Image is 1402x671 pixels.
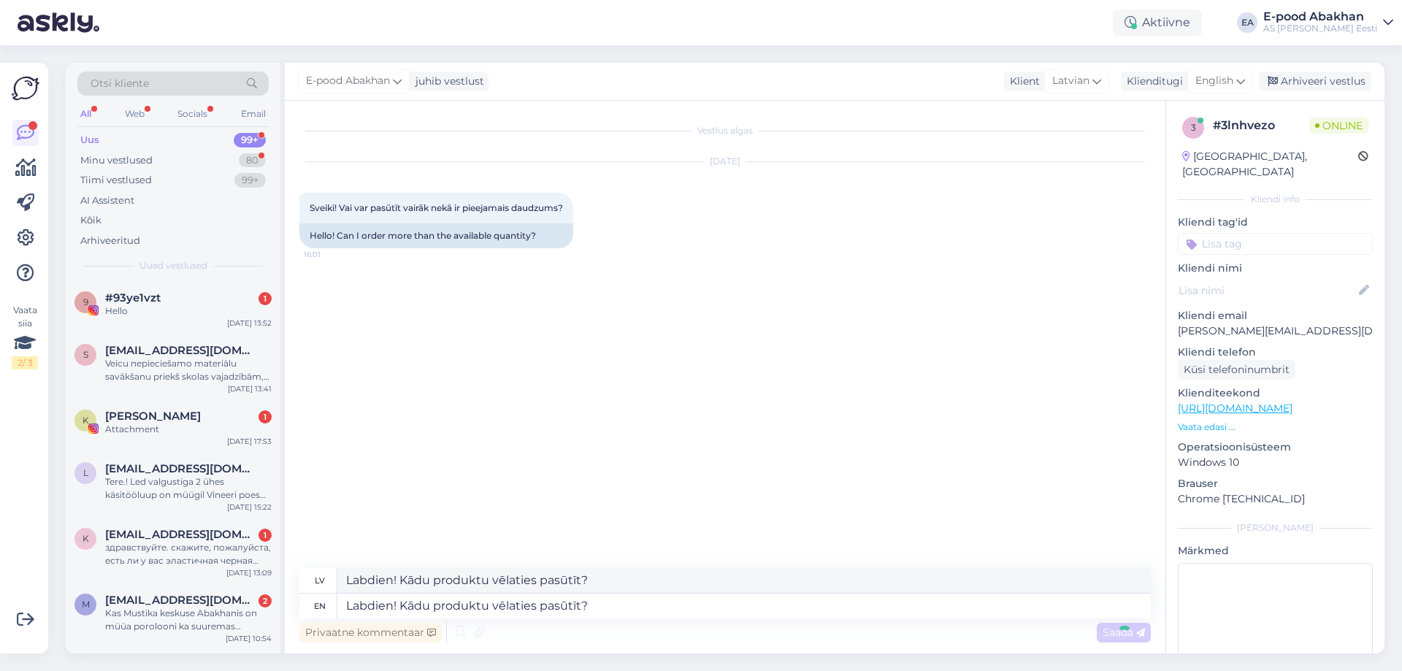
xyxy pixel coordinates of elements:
[299,155,1151,168] div: [DATE]
[1178,543,1373,559] p: Märkmed
[1113,9,1202,36] div: Aktiivne
[80,173,152,188] div: Tiimi vestlused
[83,467,88,478] span: l
[1178,440,1373,455] p: Operatsioonisüsteem
[105,344,257,357] span: smaragts9@inbox.lv
[105,462,257,475] span: llepp85@gmail.com
[83,296,88,307] span: 9
[1178,521,1373,534] div: [PERSON_NAME]
[410,74,484,89] div: juhib vestlust
[105,291,161,304] span: #93ye1vzt
[1178,491,1373,507] p: Chrome [TECHNICAL_ID]
[1182,149,1358,180] div: [GEOGRAPHIC_DATA], [GEOGRAPHIC_DATA]
[1237,12,1257,33] div: EA
[1213,117,1309,134] div: # 3lnhvezo
[1178,215,1373,230] p: Kliendi tag'id
[12,356,38,369] div: 2 / 3
[310,202,563,213] span: Sveiki! Vai var pasūtīt vairāk nekā ir pieejamais daudzums?
[228,383,272,394] div: [DATE] 13:41
[12,304,38,369] div: Vaata siia
[306,73,390,89] span: E-pood Abakhan
[304,249,359,260] span: 16:01
[227,502,272,513] div: [DATE] 15:22
[80,193,134,208] div: AI Assistent
[1191,122,1196,133] span: 3
[1178,476,1373,491] p: Brauser
[1178,261,1373,276] p: Kliendi nimi
[238,104,269,123] div: Email
[1178,386,1373,401] p: Klienditeekond
[239,153,266,168] div: 80
[83,349,88,360] span: s
[299,223,573,248] div: Hello! Can I order more than the available quantity?
[83,415,89,426] span: K
[105,607,272,633] div: Kas Mustika keskuse Abakhanis on müüa porolooni ka suuremas mõõdus kui tooli põhjad?
[258,410,272,423] div: 1
[105,475,272,502] div: Tere.! Led valgustiga 2 ühes käsitööluup on müügil Vineeri poes või kus poes oleks see saadaval?
[1263,23,1377,34] div: AS [PERSON_NAME] Eesti
[91,76,149,91] span: Otsi kliente
[1052,73,1089,89] span: Latvian
[226,633,272,644] div: [DATE] 10:54
[227,318,272,329] div: [DATE] 13:52
[80,133,99,147] div: Uus
[1178,421,1373,434] p: Vaata edasi ...
[1004,74,1040,89] div: Klient
[12,74,39,102] img: Askly Logo
[80,234,140,248] div: Arhiveeritud
[1121,74,1183,89] div: Klienditugi
[105,423,272,436] div: Attachment
[226,567,272,578] div: [DATE] 13:09
[227,436,272,447] div: [DATE] 17:53
[139,259,207,272] span: Uued vestlused
[1179,283,1356,299] input: Lisa nimi
[83,533,89,544] span: k
[1178,233,1373,255] input: Lisa tag
[105,594,257,607] span: mariliisrohusaar@gmail.com
[105,541,272,567] div: здравствуйте. скажите, пожалуйста, есть ли у вас эластичная черная подкладочная ткань с вискозой ...
[1178,402,1292,415] a: [URL][DOMAIN_NAME]
[1309,118,1368,134] span: Online
[1195,73,1233,89] span: English
[122,104,148,123] div: Web
[1178,323,1373,339] p: [PERSON_NAME][EMAIL_ADDRESS][DOMAIN_NAME]
[105,528,257,541] span: ksyuksyu7777@gmail.com
[258,529,272,542] div: 1
[80,153,153,168] div: Minu vestlused
[77,104,94,123] div: All
[105,304,272,318] div: Hello
[234,173,266,188] div: 99+
[299,124,1151,137] div: Vestlus algas
[1178,345,1373,360] p: Kliendi telefon
[234,133,266,147] div: 99+
[1263,11,1393,34] a: E-pood AbakhanAS [PERSON_NAME] Eesti
[1178,308,1373,323] p: Kliendi email
[1259,72,1371,91] div: Arhiveeri vestlus
[1178,360,1295,380] div: Küsi telefoninumbrit
[175,104,210,123] div: Socials
[1178,455,1373,470] p: Windows 10
[82,599,90,610] span: m
[105,410,201,423] span: Katrina Randma
[105,357,272,383] div: Veicu nepieciešamo materiālu savākšanu priekš skolas vajadzībām, būs vajadzīga pavadzīme Rīgas 86...
[1178,193,1373,206] div: Kliendi info
[1263,11,1377,23] div: E-pood Abakhan
[258,292,272,305] div: 1
[80,213,101,228] div: Kõik
[258,594,272,607] div: 2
